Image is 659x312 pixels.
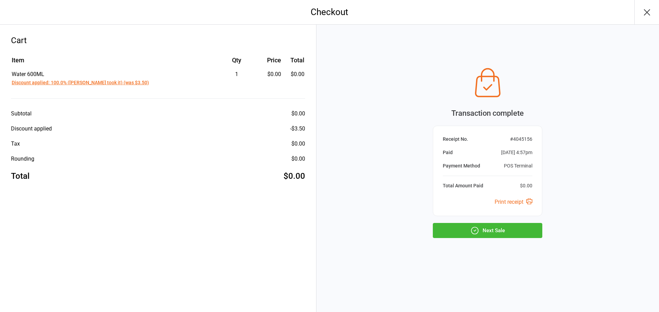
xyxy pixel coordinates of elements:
div: Payment Method [443,162,480,170]
th: Qty [215,55,259,70]
div: Subtotal [11,110,32,118]
div: $0.00 [284,170,305,182]
div: $0.00 [291,140,305,148]
div: Price [260,55,281,65]
span: Water 600ML [12,71,44,77]
th: Total [284,55,304,70]
div: $0.00 [291,155,305,163]
div: Receipt No. [443,136,468,143]
a: Print receipt [495,199,532,205]
div: Paid [443,149,453,156]
div: 1 [215,70,259,78]
div: [DATE] 4:57pm [501,149,532,156]
div: Cart [11,34,305,47]
th: Item [12,55,214,70]
div: $0.00 [520,182,532,189]
button: Next Sale [433,223,542,238]
div: Total [11,170,30,182]
div: Discount applied [11,125,52,133]
div: Total Amount Paid [443,182,483,189]
div: $0.00 [291,110,305,118]
div: Transaction complete [433,108,542,119]
div: - $3.50 [290,125,305,133]
div: $0.00 [260,70,281,78]
div: POS Terminal [504,162,532,170]
div: Tax [11,140,20,148]
div: # 4045156 [510,136,532,143]
button: Discount applied: 100.0% ([PERSON_NAME] took it) (was $3.50) [12,79,149,86]
div: Rounding [11,155,34,163]
td: $0.00 [284,70,304,87]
